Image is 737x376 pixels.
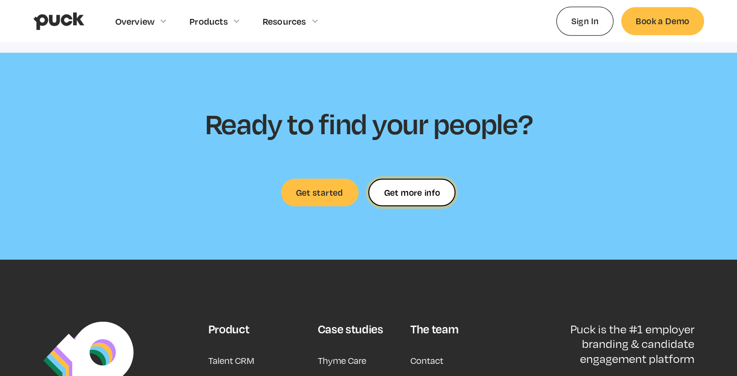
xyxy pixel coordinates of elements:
div: Overview [115,16,155,27]
div: Products [189,16,228,27]
a: Get more info [368,179,455,206]
a: Thyme Care [318,349,366,372]
h2: Ready to find your people? [205,106,533,140]
a: Contact [410,349,443,372]
div: Case studies [318,322,383,336]
form: Ready to find your people [368,179,455,206]
div: The team [410,322,458,336]
p: Puck is the #1 employer branding & candidate engagement platform [538,322,694,366]
a: Sign In [556,7,614,35]
div: Resources [263,16,306,27]
a: Get started [281,179,359,206]
div: Product [208,322,249,336]
a: Book a Demo [621,7,704,35]
a: Talent CRM [208,349,254,372]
